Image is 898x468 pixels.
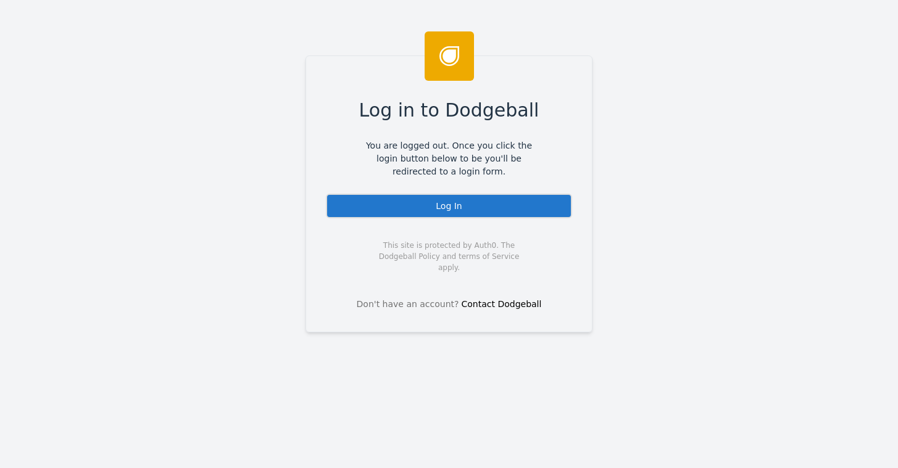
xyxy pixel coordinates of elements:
[357,139,541,178] span: You are logged out. Once you click the login button below to be you'll be redirected to a login f...
[326,194,572,218] div: Log In
[359,96,539,124] span: Log in to Dodgeball
[462,299,542,309] a: Contact Dodgeball
[357,298,459,311] span: Don't have an account?
[368,240,530,273] span: This site is protected by Auth0. The Dodgeball Policy and terms of Service apply.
